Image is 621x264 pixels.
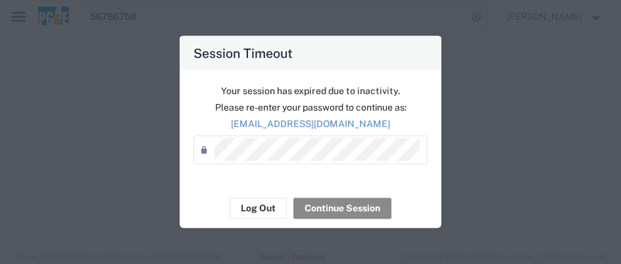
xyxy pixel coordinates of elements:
[293,198,391,219] button: Continue Session
[230,198,287,219] button: Log Out
[193,43,293,62] h4: Session Timeout
[193,117,428,130] p: [EMAIL_ADDRESS][DOMAIN_NAME]
[193,100,428,114] p: Please re-enter your password to continue as:
[193,84,428,97] p: Your session has expired due to inactivity.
